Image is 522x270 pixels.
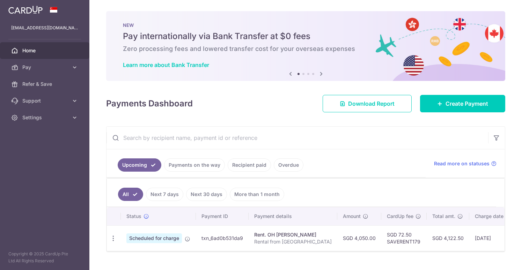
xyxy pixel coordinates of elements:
[186,188,227,201] a: Next 30 days
[387,213,413,220] span: CardUp fee
[123,45,488,53] h6: Zero processing fees and lowered transfer cost for your overseas expenses
[343,213,361,220] span: Amount
[164,158,225,172] a: Payments on the way
[123,31,488,42] h5: Pay internationally via Bank Transfer at $0 fees
[22,114,68,121] span: Settings
[469,225,517,251] td: [DATE]
[196,225,249,251] td: txn_6ad0b531da9
[427,225,469,251] td: SGD 4,122.50
[118,158,161,172] a: Upcoming
[420,95,505,112] a: Create Payment
[22,97,68,104] span: Support
[123,22,488,28] p: NEW
[196,207,249,225] th: Payment ID
[446,99,488,108] span: Create Payment
[22,64,68,71] span: Pay
[249,207,337,225] th: Payment details
[475,213,503,220] span: Charge date
[337,225,381,251] td: SGD 4,050.00
[22,47,68,54] span: Home
[434,160,490,167] span: Read more on statuses
[118,188,143,201] a: All
[8,6,43,14] img: CardUp
[434,160,497,167] a: Read more on statuses
[106,97,193,110] h4: Payments Dashboard
[254,238,332,245] p: Rental from [GEOGRAPHIC_DATA]
[126,233,182,243] span: Scheduled for charge
[11,24,78,31] p: [EMAIL_ADDRESS][DOMAIN_NAME]
[22,81,68,88] span: Refer & Save
[126,213,141,220] span: Status
[323,95,412,112] a: Download Report
[106,11,505,81] img: Bank transfer banner
[432,213,455,220] span: Total amt.
[254,231,332,238] div: Rent. OH [PERSON_NAME]
[348,99,395,108] span: Download Report
[106,127,488,149] input: Search by recipient name, payment id or reference
[228,158,271,172] a: Recipient paid
[146,188,183,201] a: Next 7 days
[274,158,303,172] a: Overdue
[230,188,284,201] a: More than 1 month
[381,225,427,251] td: SGD 72.50 SAVERENT179
[123,61,209,68] a: Learn more about Bank Transfer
